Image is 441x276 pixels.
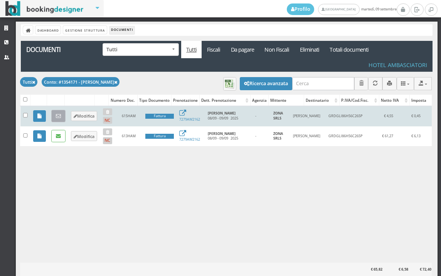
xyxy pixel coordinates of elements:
a: Invia copia di cortesia [51,110,66,122]
button: Export [414,77,432,90]
a: Gestione Struttura [63,26,106,34]
a: Dashboard [35,26,61,34]
td: - [252,106,270,126]
span: € 6,13 [411,133,421,138]
div: Netto IVA [379,95,409,106]
div: Dett. Prenotazione [200,95,250,106]
a: Visualizza copia di cortesia [33,110,46,122]
a: [GEOGRAPHIC_DATA] [318,4,359,15]
img: csv-file.png [224,79,235,89]
h4: Hotel Ambasciatori [369,62,427,68]
td: 08/09 - 09/09 2025 [205,126,252,146]
a: Tutti [181,41,202,58]
b: ZONA SRLS [273,111,283,121]
div: Fattura [145,134,174,139]
button: Tutti [20,77,37,87]
div: Imposta [410,95,437,106]
button: Modifica [71,131,98,141]
a: 7279AW2162 [179,132,200,142]
a: Fiscali [202,41,226,58]
button: Aggiorna [368,77,382,90]
div: Tipo Documento [138,95,171,106]
img: BookingDesigner.com [5,1,84,16]
div: € 6,58 [384,264,410,274]
a: Documenti [21,41,101,58]
div: Numero Doc. [109,95,137,106]
td: 08/09 - 09/09 2025 [205,106,252,126]
span: € 61,27 [382,133,393,138]
a: Non Fiscali [259,41,295,58]
span: € 0,45 [411,113,421,118]
td: GRDGLI86H56C265P [326,126,365,146]
span: Tutti [106,47,175,52]
td: [PERSON_NAME] [290,106,326,126]
div: € 72,40 [410,264,433,274]
div: Prenotazione [172,95,199,106]
span: martedì, 09 settembre [287,3,397,15]
button: Download dei risultati in formato CSV [223,77,236,90]
div: Agenzia [251,95,268,106]
button: NC [103,137,112,144]
td: [PERSON_NAME] [290,126,326,146]
a: Eliminati [295,41,325,58]
a: Visualizza copia di cortesia [33,130,46,142]
button: Ricerca avanzata [240,77,292,90]
div: Fattura [145,114,174,119]
button: NC [103,117,112,124]
button: Elimina documento non inviato [103,128,112,135]
div: € 65,82 [355,264,384,274]
li: Documenti [109,26,135,34]
span: € 4,55 [384,113,393,118]
div: Mittente [269,95,304,106]
td: - [252,126,270,146]
b: [PERSON_NAME] [208,131,236,136]
a: 7279AW2162 [179,112,200,122]
a: Da pagare [226,41,259,58]
button: Conto: #1354171 - [PERSON_NAME] [42,77,120,87]
td: 615HAM [115,106,143,126]
button: Modifica [71,111,98,121]
button: Elimina documento non inviato [103,108,112,115]
b: ZONA SRLS [273,131,283,141]
button: Tutti [103,43,179,56]
b: [PERSON_NAME] [208,111,236,116]
a: Ultimo invio: 08/09/2025 12:28 [51,130,66,142]
td: 613HAM [115,126,143,146]
a: Profilo [287,3,315,15]
a: Totali documenti [325,41,374,58]
div: P.IVA/Cod.Fisc. [340,95,379,106]
input: Cerca [292,77,354,90]
td: GRDGLI86H56C265P [326,106,365,126]
div: Destinatario [304,95,339,106]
